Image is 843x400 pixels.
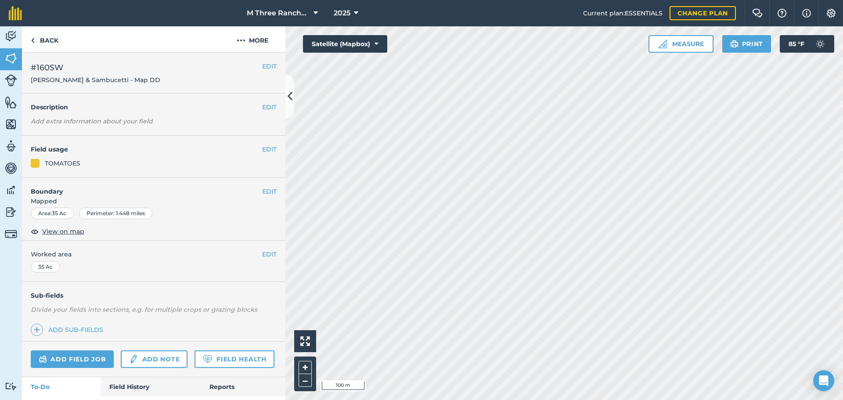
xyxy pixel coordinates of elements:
[5,382,17,390] img: svg+xml;base64,PD94bWwgdmVyc2lvbj0iMS4wIiBlbmNvZGluZz0idXRmLTgiPz4KPCEtLSBHZW5lcmF0b3I6IEFkb2JlIE...
[777,9,787,18] img: A question mark icon
[5,140,17,153] img: svg+xml;base64,PD94bWwgdmVyc2lvbj0iMS4wIiBlbmNvZGluZz0idXRmLTgiPz4KPCEtLSBHZW5lcmF0b3I6IEFkb2JlIE...
[262,144,277,154] button: EDIT
[22,196,285,206] span: Mapped
[31,306,257,314] em: Divide your fields into sections, e.g. for multiple crops or grazing blocks
[31,144,262,154] h4: Field usage
[262,249,277,259] button: EDIT
[5,52,17,65] img: svg+xml;base64,PHN2ZyB4bWxucz0iaHR0cDovL3d3dy53My5vcmcvMjAwMC9zdmciIHdpZHRoPSI1NiIgaGVpZ2h0PSI2MC...
[31,117,153,125] em: Add extra information about your field
[300,336,310,346] img: Four arrows, one pointing top left, one top right, one bottom right and the last bottom left
[658,40,667,48] img: Ruler icon
[129,354,138,364] img: svg+xml;base64,PD94bWwgdmVyc2lvbj0iMS4wIiBlbmNvZGluZz0idXRmLTgiPz4KPCEtLSBHZW5lcmF0b3I6IEFkb2JlIE...
[31,324,107,336] a: Add sub-fields
[730,39,739,49] img: svg+xml;base64,PHN2ZyB4bWxucz0iaHR0cDovL3d3dy53My5vcmcvMjAwMC9zdmciIHdpZHRoPSIxOSIgaGVpZ2h0PSIyNC...
[262,187,277,196] button: EDIT
[5,228,17,240] img: svg+xml;base64,PD94bWwgdmVyc2lvbj0iMS4wIiBlbmNvZGluZz0idXRmLTgiPz4KPCEtLSBHZW5lcmF0b3I6IEFkb2JlIE...
[299,374,312,387] button: –
[5,30,17,43] img: svg+xml;base64,PD94bWwgdmVyc2lvbj0iMS4wIiBlbmNvZGluZz0idXRmLTgiPz4KPCEtLSBHZW5lcmF0b3I6IEFkb2JlIE...
[195,350,274,368] a: Field Health
[31,249,277,259] span: Worked area
[39,354,47,364] img: svg+xml;base64,PD94bWwgdmVyc2lvbj0iMS4wIiBlbmNvZGluZz0idXRmLTgiPz4KPCEtLSBHZW5lcmF0b3I6IEFkb2JlIE...
[5,184,17,197] img: svg+xml;base64,PD94bWwgdmVyc2lvbj0iMS4wIiBlbmNvZGluZz0idXRmLTgiPz4KPCEtLSBHZW5lcmF0b3I6IEFkb2JlIE...
[31,226,39,237] img: svg+xml;base64,PHN2ZyB4bWxucz0iaHR0cDovL3d3dy53My5vcmcvMjAwMC9zdmciIHdpZHRoPSIxOCIgaGVpZ2h0PSIyNC...
[31,261,60,273] div: 35 Ac
[79,208,152,219] div: Perimeter : 1.448 miles
[5,205,17,219] img: svg+xml;base64,PD94bWwgdmVyc2lvbj0iMS4wIiBlbmNvZGluZz0idXRmLTgiPz4KPCEtLSBHZW5lcmF0b3I6IEFkb2JlIE...
[45,159,80,168] div: TOMATOES
[34,324,40,335] img: svg+xml;base64,PHN2ZyB4bWxucz0iaHR0cDovL3d3dy53My5vcmcvMjAwMC9zdmciIHdpZHRoPSIxNCIgaGVpZ2h0PSIyNC...
[262,102,277,112] button: EDIT
[31,61,160,74] span: #160SW
[303,35,387,53] button: Satellite (Mapbox)
[262,61,277,71] button: EDIT
[22,178,262,196] h4: Boundary
[811,35,829,53] img: svg+xml;base64,PD94bWwgdmVyc2lvbj0iMS4wIiBlbmNvZGluZz0idXRmLTgiPz4KPCEtLSBHZW5lcmF0b3I6IEFkb2JlIE...
[247,8,310,18] span: M Three Ranches LLC
[31,35,35,46] img: svg+xml;base64,PHN2ZyB4bWxucz0iaHR0cDovL3d3dy53My5vcmcvMjAwMC9zdmciIHdpZHRoPSI5IiBoZWlnaHQ9IjI0Ii...
[826,9,836,18] img: A cog icon
[237,35,245,46] img: svg+xml;base64,PHN2ZyB4bWxucz0iaHR0cDovL3d3dy53My5vcmcvMjAwMC9zdmciIHdpZHRoPSIyMCIgaGVpZ2h0PSIyNC...
[334,8,350,18] span: 2025
[5,74,17,86] img: svg+xml;base64,PD94bWwgdmVyc2lvbj0iMS4wIiBlbmNvZGluZz0idXRmLTgiPz4KPCEtLSBHZW5lcmF0b3I6IEFkb2JlIE...
[583,8,663,18] span: Current plan : ESSENTIALS
[31,102,277,112] h4: Description
[670,6,736,20] a: Change plan
[802,8,811,18] img: svg+xml;base64,PHN2ZyB4bWxucz0iaHR0cDovL3d3dy53My5vcmcvMjAwMC9zdmciIHdpZHRoPSIxNyIgaGVpZ2h0PSIxNy...
[42,227,84,236] span: View on map
[31,208,74,219] div: Area : 35 Ac
[648,35,713,53] button: Measure
[220,26,285,52] button: More
[5,96,17,109] img: svg+xml;base64,PHN2ZyB4bWxucz0iaHR0cDovL3d3dy53My5vcmcvMjAwMC9zdmciIHdpZHRoPSI1NiIgaGVpZ2h0PSI2MC...
[780,35,834,53] button: 85 °F
[813,370,834,391] div: Open Intercom Messenger
[752,9,763,18] img: Two speech bubbles overlapping with the left bubble in the forefront
[31,226,84,237] button: View on map
[22,377,101,396] a: To-Do
[789,35,804,53] span: 85 ° F
[22,291,285,300] h4: Sub-fields
[121,350,187,368] a: Add note
[31,76,160,84] span: [PERSON_NAME] & Sambucetti - Map DD
[5,162,17,175] img: svg+xml;base64,PD94bWwgdmVyc2lvbj0iMS4wIiBlbmNvZGluZz0idXRmLTgiPz4KPCEtLSBHZW5lcmF0b3I6IEFkb2JlIE...
[5,118,17,131] img: svg+xml;base64,PHN2ZyB4bWxucz0iaHR0cDovL3d3dy53My5vcmcvMjAwMC9zdmciIHdpZHRoPSI1NiIgaGVpZ2h0PSI2MC...
[9,6,22,20] img: fieldmargin Logo
[299,361,312,374] button: +
[201,377,285,396] a: Reports
[101,377,200,396] a: Field History
[22,26,67,52] a: Back
[31,350,114,368] a: Add field job
[722,35,771,53] button: Print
